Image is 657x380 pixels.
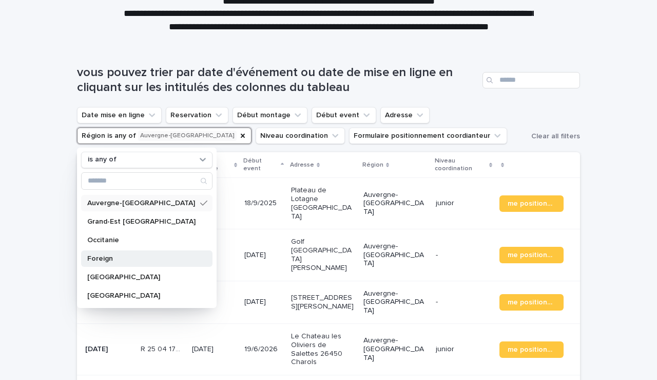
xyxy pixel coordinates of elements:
[244,199,283,208] p: 18/9/2025
[508,251,555,259] span: me positionner
[87,292,196,299] p: [GEOGRAPHIC_DATA]
[291,332,355,367] p: Le Chateau les Oliviers de Salettes 26450 Charols
[77,281,580,323] tr: -R 25 07 2402R 25 07 2402 [DATE][DATE][STREET_ADDRESS][PERSON_NAME]Auvergne-[GEOGRAPHIC_DATA]-me ...
[77,65,478,95] h1: vous pouvez trier par date d'événement ou date de mise en ligne en cliquant sur les intitulés des...
[531,133,580,140] span: Clear all filters
[436,298,491,306] p: -
[363,336,428,362] p: Auvergne-[GEOGRAPHIC_DATA]
[380,107,430,123] button: Adresse
[290,159,314,171] p: Adresse
[87,218,196,225] p: Grand-Est [GEOGRAPHIC_DATA]
[243,155,278,174] p: Début event
[87,237,196,244] p: Occitanie
[527,129,580,144] button: Clear all filters
[499,247,564,263] a: me positionner
[312,107,376,123] button: Début event
[362,159,383,171] p: Région
[141,343,186,354] p: R 25 04 1720
[291,294,355,311] p: [STREET_ADDRESS][PERSON_NAME]
[291,238,355,272] p: Golf [GEOGRAPHIC_DATA][PERSON_NAME]
[77,128,252,144] button: Région
[435,155,487,174] p: Niveau coordination
[77,323,580,375] tr: [DATE]R 25 04 1720R 25 04 1720 [DATE]19/6/2026Le Chateau les Oliviers de Salettes 26450 CharolsAu...
[291,186,355,221] p: Plateau de Lotagne [GEOGRAPHIC_DATA]
[499,294,564,311] a: me positionner
[87,255,196,262] p: Foreign
[256,128,345,144] button: Niveau coordination
[499,195,564,212] a: me positionner
[508,200,555,207] span: me positionner
[77,229,580,281] tr: -R 25 09 975R 25 09 975 [DATE][DATE]Golf [GEOGRAPHIC_DATA][PERSON_NAME]Auvergne-[GEOGRAPHIC_DATA]...
[87,274,196,281] p: [GEOGRAPHIC_DATA]
[233,107,307,123] button: Début montage
[436,251,491,260] p: -
[436,345,491,354] p: junior
[88,155,117,164] p: is any of
[244,298,283,306] p: [DATE]
[499,341,564,358] a: me positionner
[482,72,580,88] input: Search
[244,345,283,354] p: 19/6/2026
[508,346,555,353] span: me positionner
[87,200,196,207] p: Auvergne-[GEOGRAPHIC_DATA]
[77,178,580,229] tr: [DATE]R 25 05 3098R 25 05 3098 [DATE]18/9/2025Plateau de Lotagne [GEOGRAPHIC_DATA]Auvergne-[GEOGR...
[85,345,132,354] p: [DATE]
[436,199,491,208] p: junior
[363,191,428,216] p: Auvergne-[GEOGRAPHIC_DATA]
[349,128,507,144] button: Formulaire positionnement coordianteur
[82,173,212,189] input: Search
[244,251,283,260] p: [DATE]
[77,107,162,123] button: Date mise en ligne
[192,345,236,354] p: [DATE]
[363,242,428,268] p: Auvergne-[GEOGRAPHIC_DATA]
[81,172,212,190] div: Search
[166,107,228,123] button: Reservation
[363,289,428,315] p: Auvergne-[GEOGRAPHIC_DATA]
[508,299,555,306] span: me positionner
